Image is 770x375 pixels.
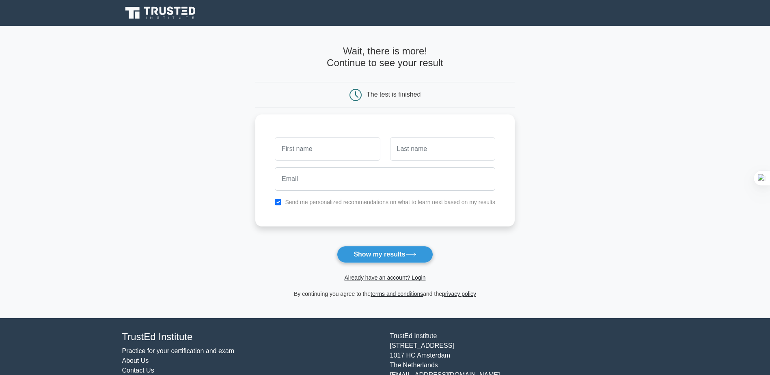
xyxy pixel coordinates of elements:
button: Show my results [337,246,433,263]
div: The test is finished [367,91,421,98]
h4: Wait, there is more! Continue to see your result [255,45,515,69]
label: Send me personalized recommendations on what to learn next based on my results [285,199,495,205]
a: privacy policy [442,291,476,297]
a: Practice for your certification and exam [122,347,235,354]
input: Last name [390,137,495,161]
input: Email [275,167,495,191]
a: Already have an account? Login [344,274,425,281]
div: By continuing you agree to the and the [250,289,520,299]
a: terms and conditions [371,291,423,297]
h4: TrustEd Institute [122,331,380,343]
input: First name [275,137,380,161]
a: Contact Us [122,367,154,374]
a: About Us [122,357,149,364]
